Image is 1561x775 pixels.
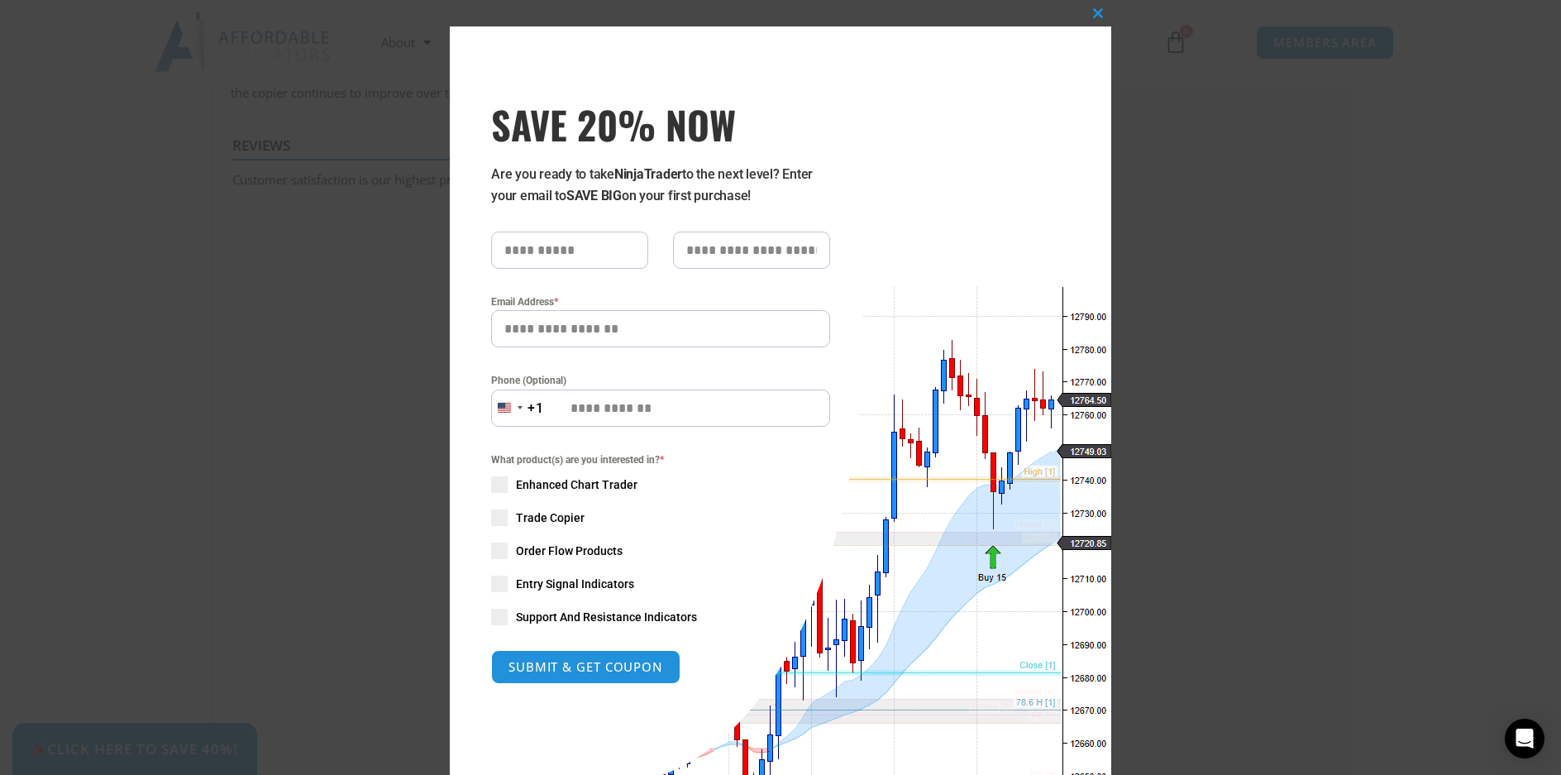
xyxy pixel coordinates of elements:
span: Enhanced Chart Trader [516,476,637,493]
button: Selected country [491,390,544,427]
label: Email Address [491,294,830,310]
span: What product(s) are you interested in? [491,452,830,468]
label: Phone (Optional) [491,372,830,389]
label: Support And Resistance Indicators [491,609,830,625]
div: +1 [527,398,544,419]
div: Open Intercom Messenger [1505,719,1544,758]
span: Order Flow Products [516,543,623,559]
label: Order Flow Products [491,543,830,559]
strong: NinjaTrader [614,166,682,182]
span: Entry Signal Indicators [516,576,634,592]
button: SUBMIT & GET COUPON [491,650,680,684]
label: Trade Copier [491,509,830,526]
p: Are you ready to take to the next level? Enter your email to on your first purchase! [491,164,830,207]
h3: SAVE 20% NOW [491,101,830,147]
span: Support And Resistance Indicators [516,609,697,625]
span: Trade Copier [516,509,585,526]
strong: SAVE BIG [566,188,622,203]
label: Enhanced Chart Trader [491,476,830,493]
label: Entry Signal Indicators [491,576,830,592]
